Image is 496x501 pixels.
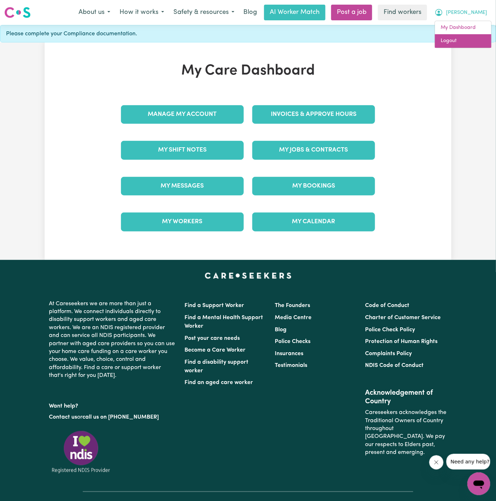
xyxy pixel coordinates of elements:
[365,406,447,459] p: Careseekers acknowledges the Traditional Owners of Country throughout [GEOGRAPHIC_DATA]. We pay o...
[4,6,31,19] img: Careseekers logo
[49,410,176,424] p: or
[121,213,244,231] a: My Workers
[365,339,438,344] a: Protection of Human Rights
[365,351,412,357] a: Complaints Policy
[184,380,253,385] a: Find an aged care worker
[435,34,491,48] a: Logout
[49,430,113,474] img: Registered NDIS provider
[429,455,444,470] iframe: Close message
[49,297,176,383] p: At Careseekers we are more than just a platform. We connect individuals directly to disability su...
[121,177,244,195] a: My Messages
[184,336,240,341] a: Post your care needs
[275,303,310,308] a: The Founders
[435,21,491,35] a: My Dashboard
[446,454,490,470] iframe: Message from company
[378,5,427,20] a: Find workers
[365,389,447,406] h2: Acknowledgement of Country
[331,5,372,20] a: Post a job
[275,315,312,321] a: Media Centre
[275,339,310,344] a: Police Checks
[252,105,375,124] a: Invoices & Approve Hours
[74,5,115,20] button: About us
[169,5,239,20] button: Safety & resources
[365,363,424,368] a: NDIS Code of Conduct
[275,327,287,333] a: Blog
[365,315,441,321] a: Charter of Customer Service
[82,414,159,420] a: call us on [PHONE_NUMBER]
[264,5,325,20] a: AI Worker Match
[121,141,244,159] a: My Shift Notes
[275,351,303,357] a: Insurances
[121,105,244,124] a: Manage My Account
[252,213,375,231] a: My Calendar
[49,414,77,420] a: Contact us
[4,4,31,21] a: Careseekers logo
[446,9,487,17] span: [PERSON_NAME]
[467,472,490,495] iframe: Button to launch messaging window
[115,5,169,20] button: How it works
[49,399,176,410] p: Want help?
[252,177,375,195] a: My Bookings
[430,5,492,20] button: My Account
[252,141,375,159] a: My Jobs & Contracts
[184,347,246,353] a: Become a Care Worker
[239,5,261,20] a: Blog
[435,21,492,48] div: My Account
[184,359,248,374] a: Find a disability support worker
[184,315,263,329] a: Find a Mental Health Support Worker
[365,303,410,308] a: Code of Conduct
[184,303,244,308] a: Find a Support Worker
[117,62,379,80] h1: My Care Dashboard
[6,30,137,38] span: Please complete your Compliance documentation.
[365,327,415,333] a: Police Check Policy
[205,273,292,278] a: Careseekers home page
[275,363,307,368] a: Testimonials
